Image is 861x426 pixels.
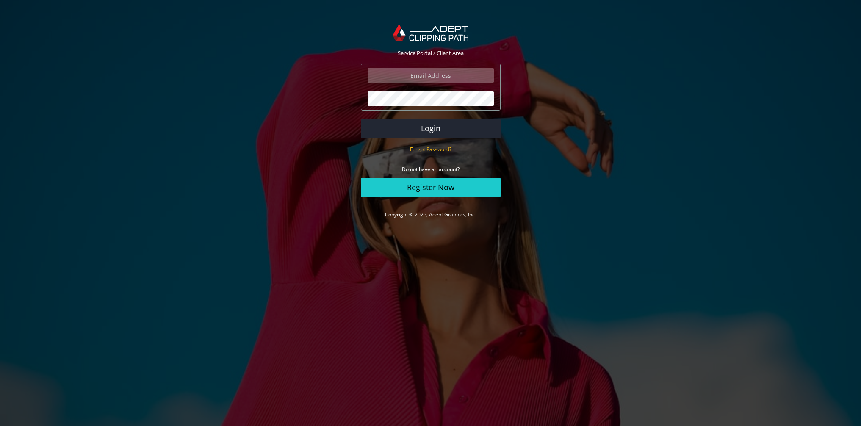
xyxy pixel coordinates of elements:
a: Copyright © 2025, Adept Graphics, Inc. [385,211,476,218]
span: Service Portal / Client Area [398,49,464,57]
input: Email Address [368,68,494,83]
a: Register Now [361,178,501,197]
button: Login [361,119,501,138]
small: Do not have an account? [402,166,460,173]
small: Forgot Password? [410,146,451,153]
img: Adept Graphics [393,24,468,41]
a: Forgot Password? [410,145,451,153]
